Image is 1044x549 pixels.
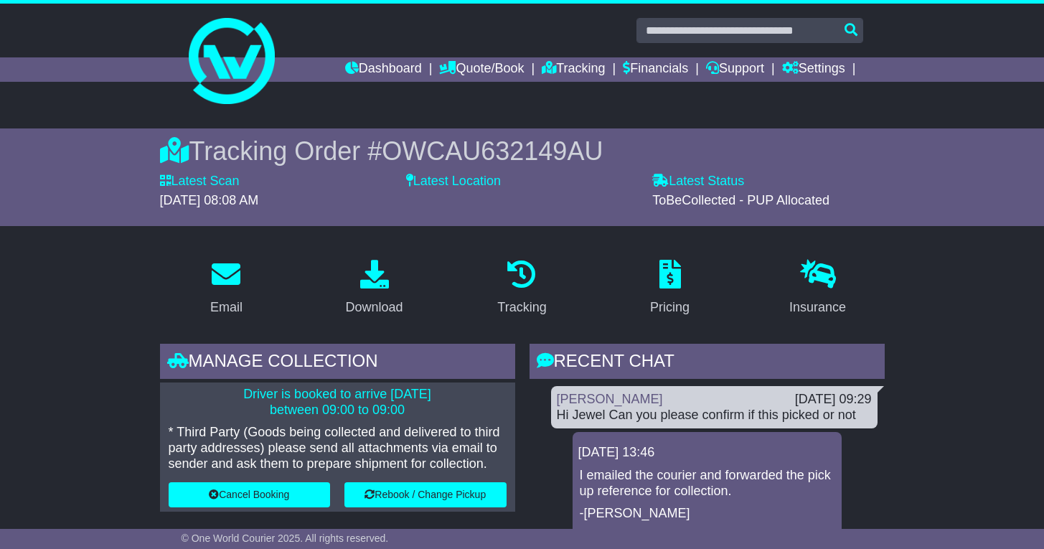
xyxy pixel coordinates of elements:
div: Insurance [789,298,846,317]
p: I emailed the courier and forwarded the pick up reference for collection. [580,468,834,499]
label: Latest Location [406,174,501,189]
a: [PERSON_NAME] [557,392,663,406]
a: Pricing [641,255,699,322]
label: Latest Scan [160,174,240,189]
span: ToBeCollected - PUP Allocated [652,193,829,207]
div: Tracking [497,298,546,317]
span: [DATE] 08:08 AM [160,193,259,207]
a: Financials [623,57,688,82]
a: Support [706,57,764,82]
div: Pricing [650,298,690,317]
div: [DATE] 09:29 [795,392,872,408]
div: [DATE] 13:46 [578,445,836,461]
p: Driver is booked to arrive [DATE] between 09:00 to 09:00 [169,387,507,418]
button: Rebook / Change Pickup [344,482,507,507]
a: Dashboard [345,57,422,82]
a: Insurance [780,255,855,322]
label: Latest Status [652,174,744,189]
p: -[PERSON_NAME] [580,506,834,522]
div: Download [345,298,403,317]
div: Email [210,298,243,317]
a: Download [336,255,412,322]
span: © One World Courier 2025. All rights reserved. [182,532,389,544]
a: Quote/Book [439,57,524,82]
div: Hi Jewel Can you please confirm if this picked or not [557,408,872,423]
p: * Third Party (Goods being collected and delivered to third party addresses) please send all atta... [169,425,507,471]
div: RECENT CHAT [530,344,885,383]
button: Cancel Booking [169,482,331,507]
span: OWCAU632149AU [382,136,603,166]
a: Tracking [488,255,555,322]
div: Manage collection [160,344,515,383]
a: Settings [782,57,845,82]
a: Tracking [542,57,605,82]
div: Tracking Order # [160,136,885,166]
a: Email [201,255,252,322]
